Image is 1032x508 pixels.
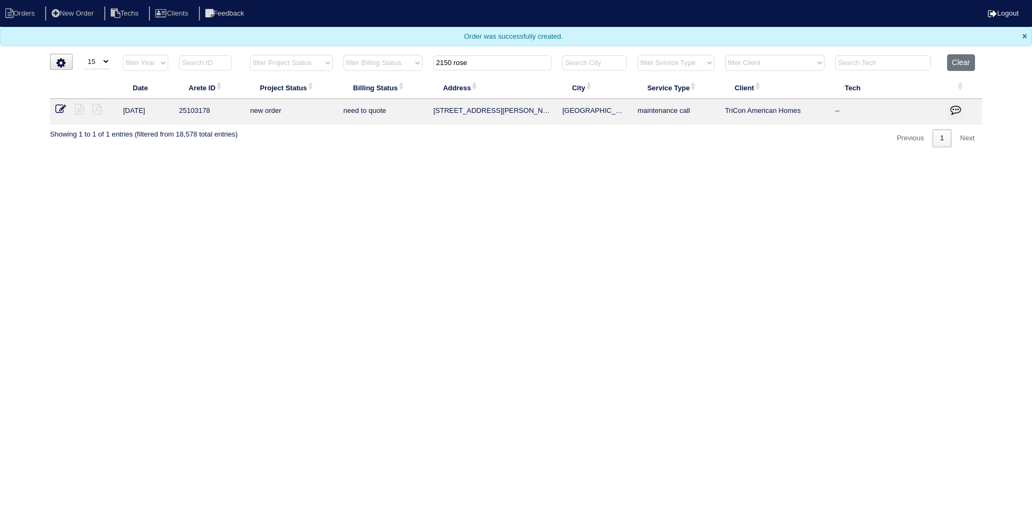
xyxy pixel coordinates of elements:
th: Arete ID: activate to sort column ascending [174,76,245,99]
td: [STREET_ADDRESS][PERSON_NAME] [428,99,557,124]
td: maintenance call [632,99,719,124]
td: -- [830,99,942,124]
a: New Order [45,9,102,17]
li: Techs [104,6,147,21]
a: Clients [149,9,197,17]
input: Search City [562,55,627,70]
td: new order [245,99,338,124]
input: Search Tech [835,55,931,70]
a: 1 [933,130,951,147]
th: Client: activate to sort column ascending [720,76,830,99]
th: : activate to sort column ascending [942,76,982,99]
span: × [1022,32,1027,41]
li: New Order [45,6,102,21]
button: Clear [947,54,974,71]
td: need to quote [338,99,428,124]
a: Logout [988,9,1019,17]
td: [GEOGRAPHIC_DATA] [557,99,632,124]
td: [DATE] [118,99,174,124]
th: Tech [830,76,942,99]
span: Close [1022,32,1027,41]
th: Service Type: activate to sort column ascending [632,76,719,99]
th: Address: activate to sort column ascending [428,76,557,99]
li: Feedback [199,6,253,21]
td: 25103178 [174,99,245,124]
th: Project Status: activate to sort column ascending [245,76,338,99]
a: Previous [889,130,931,147]
input: Search ID [179,55,232,70]
th: City: activate to sort column ascending [557,76,632,99]
td: TriCon American Homes [720,99,830,124]
th: Date [118,76,174,99]
a: Next [952,130,982,147]
th: Billing Status: activate to sort column ascending [338,76,428,99]
div: Showing 1 to 1 of 1 entries (filtered from 18,578 total entries) [50,124,238,139]
input: Search Address [433,55,551,70]
a: Techs [104,9,147,17]
li: Clients [149,6,197,21]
